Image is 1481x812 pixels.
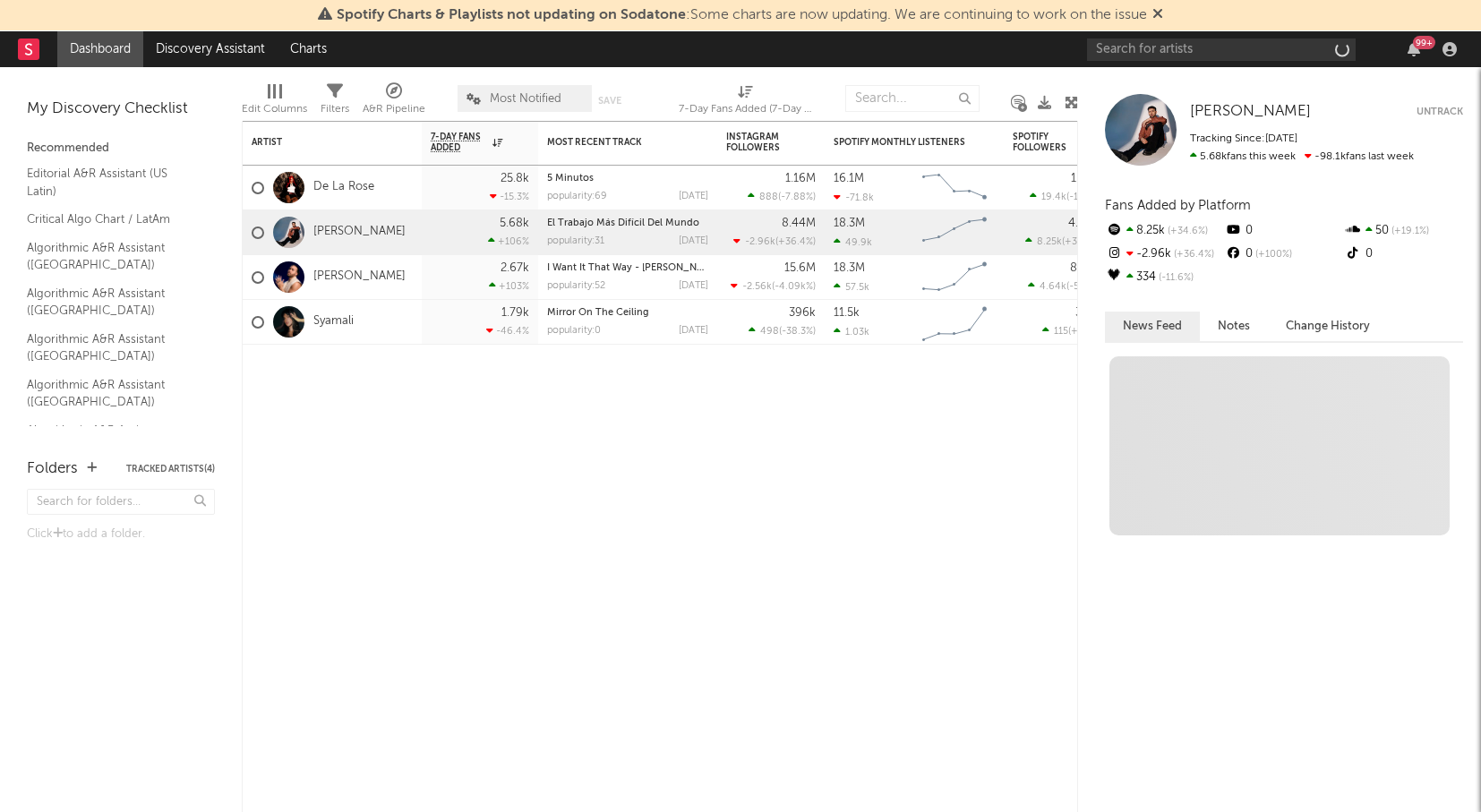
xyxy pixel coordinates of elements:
[778,237,813,247] span: +36.4 %
[749,325,816,337] div: ( )
[547,263,751,273] a: I Want It That Way - [PERSON_NAME] Remix
[1105,219,1224,243] div: 8.25k
[782,218,816,229] div: 8.44M
[27,458,78,480] div: Folders
[547,192,607,201] div: popularity: 69
[1200,312,1268,341] button: Notes
[1041,192,1066,202] span: 19.4k
[547,326,601,336] div: popularity: 0
[679,326,708,336] div: [DATE]
[726,132,789,153] div: Instagram Followers
[834,218,865,229] div: 18.3M
[1025,235,1102,247] div: ( )
[431,132,488,153] span: 7-Day Fans Added
[679,236,708,246] div: [DATE]
[337,8,686,22] span: Spotify Charts & Playlists not updating on Sodatone
[1042,325,1102,337] div: ( )
[27,98,215,120] div: My Discovery Checklist
[784,262,816,274] div: 15.6M
[733,235,816,247] div: ( )
[1171,250,1214,260] span: +36.4 %
[363,98,425,120] div: A&R Pipeline
[679,281,708,291] div: [DATE]
[27,375,197,412] a: Algorithmic A&R Assistant ([GEOGRAPHIC_DATA])
[242,98,307,120] div: Edit Columns
[1071,327,1100,337] span: +113 %
[1156,273,1194,283] span: -11.6 %
[27,489,215,515] input: Search for folders...
[1389,227,1429,236] span: +19.1 %
[1054,327,1068,337] span: 115
[490,93,561,105] span: Most Notified
[834,137,968,148] div: Spotify Monthly Listeners
[1030,191,1102,202] div: ( )
[27,284,197,321] a: Algorithmic A&R Assistant ([GEOGRAPHIC_DATA])
[313,180,374,195] a: De La Rose
[1190,104,1311,119] span: [PERSON_NAME]
[313,314,354,329] a: Syamali
[1413,36,1435,49] div: 99 +
[1152,8,1163,22] span: Dismiss
[27,238,197,275] a: Algorithmic A&R Assistant ([GEOGRAPHIC_DATA])
[789,307,816,319] div: 396k
[1013,132,1075,153] div: Spotify Followers
[1190,133,1297,144] span: Tracking Since: [DATE]
[547,263,708,273] div: I Want It That Way - KARYO Remix
[1105,199,1251,212] span: Fans Added by Platform
[1037,237,1062,247] span: 8.25k
[321,98,349,120] div: Filters
[27,524,215,545] div: Click to add a folder.
[490,191,529,202] div: -15.3 %
[1105,266,1224,289] div: 334
[914,210,995,255] svg: Chart title
[1075,307,1102,319] div: 3.21k
[1190,151,1414,162] span: -98.1k fans last week
[486,325,529,337] div: -46.4 %
[321,76,349,128] div: Filters
[1068,218,1102,229] div: 4.98M
[775,282,813,292] span: -4.09k %
[1071,173,1102,184] div: 1.34M
[834,281,869,293] div: 57.5k
[834,236,872,248] div: 49.9k
[547,218,708,228] div: El Trabajo Más Difícil Del Mundo
[27,164,197,201] a: Editorial A&R Assistant (US Latin)
[1069,192,1100,202] span: -19.3 %
[748,191,816,202] div: ( )
[313,225,406,240] a: [PERSON_NAME]
[547,218,699,228] a: El Trabajo Más Difícil Del Mundo
[547,174,708,184] div: 5 Minutos
[1040,282,1066,292] span: 4.64k
[845,85,980,112] input: Search...
[785,173,816,184] div: 1.16M
[547,281,605,291] div: popularity: 52
[1253,250,1292,260] span: +100 %
[547,236,604,246] div: popularity: 31
[547,137,681,148] div: Most Recent Track
[834,262,865,274] div: 18.3M
[598,96,621,106] button: Save
[834,326,869,338] div: 1.03k
[242,76,307,128] div: Edit Columns
[313,269,406,285] a: [PERSON_NAME]
[27,421,197,457] a: Algorithmic A&R Assistant ([GEOGRAPHIC_DATA])
[363,76,425,128] div: A&R Pipeline
[1190,151,1296,162] span: 5.68k fans this week
[782,327,813,337] span: -38.3 %
[1069,282,1100,292] span: -51.8 %
[1344,243,1463,266] div: 0
[547,308,649,318] a: Mirror On The Ceiling
[337,8,1147,22] span: : Some charts are now updating. We are continuing to work on the issue
[1268,312,1388,341] button: Change History
[547,308,708,318] div: Mirror On The Ceiling
[27,329,197,366] a: Algorithmic A&R Assistant ([GEOGRAPHIC_DATA])
[501,173,529,184] div: 25.8k
[1165,227,1208,236] span: +34.6 %
[501,307,529,319] div: 1.79k
[27,209,197,229] a: Critical Algo Chart / LatAm
[914,300,995,345] svg: Chart title
[488,235,529,247] div: +106 %
[679,76,813,128] div: 7-Day Fans Added (7-Day Fans Added)
[1105,312,1200,341] button: News Feed
[1105,243,1224,266] div: -2.96k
